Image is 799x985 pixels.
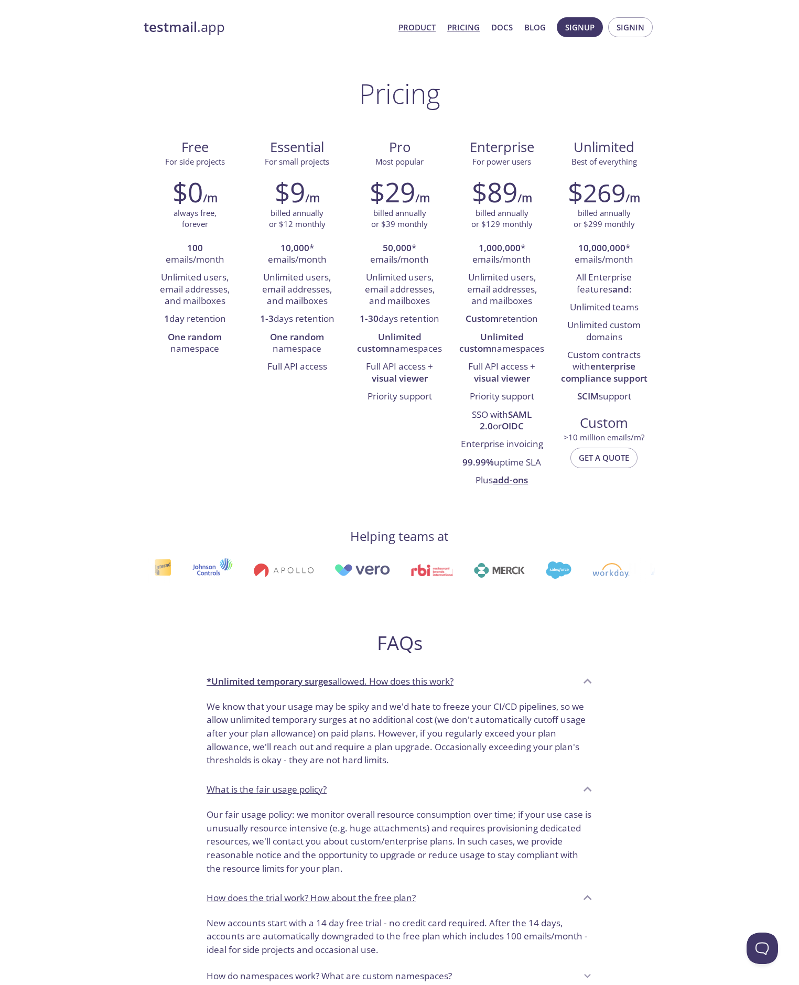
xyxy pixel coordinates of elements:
span: Enterprise [459,138,545,156]
li: Plus [459,472,545,490]
p: billed annually or $12 monthly [269,208,326,230]
p: billed annually or $299 monthly [574,208,635,230]
li: Priority support [356,388,442,406]
p: billed annually or $129 monthly [471,208,533,230]
img: workday [592,563,630,578]
img: apollo [254,563,314,578]
div: *Unlimited temporary surgesallowed. How does this work? [198,667,601,696]
li: Unlimited users, email addresses, and mailboxes [254,269,340,310]
li: Unlimited users, email addresses, and mailboxes [152,269,238,310]
h2: $0 [172,176,203,208]
h2: $29 [370,176,415,208]
li: Unlimited teams [561,299,647,317]
span: Custom [562,414,647,432]
span: Essential [254,138,340,156]
li: All Enterprise features : [561,269,647,299]
strong: One random [168,331,222,343]
h1: Pricing [359,78,440,109]
p: How do namespaces work? What are custom namespaces? [207,969,452,983]
span: > 10 million emails/m? [564,432,644,442]
li: day retention [152,310,238,328]
strong: visual viewer [372,372,428,384]
strong: 1,000,000 [479,242,521,254]
strong: visual viewer [474,372,530,384]
h6: /m [415,189,430,207]
h6: /m [625,189,640,207]
li: * emails/month [356,240,442,269]
strong: *Unlimited temporary surges [207,675,332,687]
li: namespace [254,329,340,359]
span: Unlimited [574,138,634,156]
a: add-ons [493,474,528,486]
strong: enterprise compliance support [561,360,647,384]
span: For side projects [165,156,225,167]
strong: OIDC [502,420,524,432]
li: Full API access [254,358,340,376]
li: Unlimited users, email addresses, and mailboxes [356,269,442,310]
li: SSO with or [459,406,545,436]
strong: 50,000 [383,242,412,254]
strong: One random [270,331,324,343]
span: For small projects [265,156,329,167]
li: Priority support [459,388,545,406]
li: * emails/month [561,240,647,269]
img: salesforce [546,561,571,579]
span: Pro [357,138,442,156]
button: Signup [557,17,603,37]
span: Signin [617,20,644,34]
span: Most popular [375,156,424,167]
img: johnsoncontrols [192,558,233,583]
div: How does the trial work? How about the free plan? [198,884,601,912]
strong: Unlimited custom [357,331,422,354]
li: namespaces [356,329,442,359]
strong: and [612,283,629,295]
strong: 10,000 [280,242,309,254]
a: testmail.app [144,18,390,36]
p: What is the fair usage policy? [207,783,327,796]
h6: /m [517,189,532,207]
span: For power users [472,156,531,167]
span: 269 [583,176,625,210]
li: support [561,388,647,406]
strong: Unlimited custom [459,331,524,354]
a: Pricing [447,20,480,34]
strong: 10,000,000 [578,242,625,254]
h4: Helping teams at [350,528,449,545]
h6: /m [203,189,218,207]
li: emails/month [152,240,238,269]
li: Full API access + [356,358,442,388]
strong: SAML 2.0 [480,408,532,432]
li: Full API access + [459,358,545,388]
a: Docs [491,20,513,34]
li: * emails/month [254,240,340,269]
img: vero [334,564,390,576]
p: How does the trial work? How about the free plan? [207,891,416,905]
strong: 1-30 [360,312,379,324]
img: merck [474,563,525,578]
li: days retention [356,310,442,328]
strong: 1 [164,312,169,324]
li: Unlimited custom domains [561,317,647,347]
p: Our fair usage policy: we monitor overall resource consumption over time; if your use case is unu... [207,808,592,875]
div: What is the fair usage policy? [198,775,601,804]
span: Signup [565,20,595,34]
span: Best of everything [571,156,637,167]
li: * emails/month [459,240,545,269]
p: always free, forever [174,208,217,230]
h6: /m [305,189,320,207]
img: rbi [411,564,454,576]
p: billed annually or $39 monthly [371,208,428,230]
h2: $89 [472,176,517,208]
strong: 99.99% [462,456,494,468]
a: Blog [524,20,546,34]
li: namespace [152,329,238,359]
button: Signin [608,17,653,37]
strong: 100 [187,242,203,254]
span: Free [152,138,237,156]
li: Enterprise invoicing [459,436,545,453]
h2: $9 [275,176,305,208]
div: How does the trial work? How about the free plan? [198,912,601,965]
h2: $ [568,176,625,208]
a: Product [398,20,436,34]
p: New accounts start with a 14 day free trial - no credit card required. After the 14 days, account... [207,916,592,957]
